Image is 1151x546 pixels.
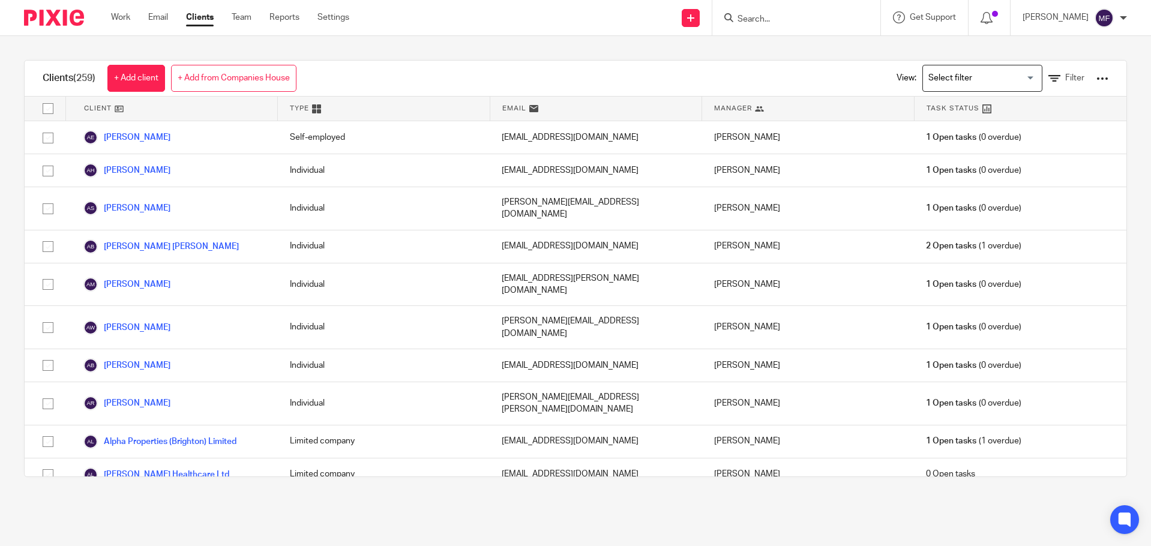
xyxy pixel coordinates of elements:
[490,382,702,425] div: [PERSON_NAME][EMAIL_ADDRESS][PERSON_NAME][DOMAIN_NAME]
[83,130,170,145] a: [PERSON_NAME]
[278,154,490,187] div: Individual
[736,14,844,25] input: Search
[83,201,98,215] img: svg%3E
[278,425,490,458] div: Limited company
[83,434,98,449] img: svg%3E
[926,359,976,371] span: 1 Open tasks
[490,230,702,263] div: [EMAIL_ADDRESS][DOMAIN_NAME]
[926,164,1021,176] span: (0 overdue)
[910,13,956,22] span: Get Support
[702,425,915,458] div: [PERSON_NAME]
[83,239,98,254] img: svg%3E
[926,321,976,333] span: 1 Open tasks
[926,435,1021,447] span: (1 overdue)
[702,458,915,491] div: [PERSON_NAME]
[148,11,168,23] a: Email
[922,65,1042,92] div: Search for option
[83,434,236,449] a: Alpha Properties (Brighton) Limited
[83,201,170,215] a: [PERSON_NAME]
[269,11,299,23] a: Reports
[107,65,165,92] a: + Add client
[927,103,979,113] span: Task Status
[278,263,490,306] div: Individual
[702,121,915,154] div: [PERSON_NAME]
[84,103,112,113] span: Client
[1023,11,1089,23] p: [PERSON_NAME]
[43,72,95,85] h1: Clients
[926,468,975,480] span: 0 Open tasks
[926,131,976,143] span: 1 Open tasks
[317,11,349,23] a: Settings
[879,61,1108,96] div: View:
[926,278,1021,290] span: (0 overdue)
[83,277,98,292] img: svg%3E
[926,435,976,447] span: 1 Open tasks
[83,277,170,292] a: [PERSON_NAME]
[926,397,1021,409] span: (0 overdue)
[232,11,251,23] a: Team
[83,467,229,482] a: [PERSON_NAME] Healthcare Ltd
[702,382,915,425] div: [PERSON_NAME]
[171,65,296,92] a: + Add from Companies House
[83,358,170,373] a: [PERSON_NAME]
[926,202,976,214] span: 1 Open tasks
[502,103,526,113] span: Email
[926,202,1021,214] span: (0 overdue)
[714,103,752,113] span: Manager
[111,11,130,23] a: Work
[278,458,490,491] div: Limited company
[702,263,915,306] div: [PERSON_NAME]
[926,240,1021,252] span: (1 overdue)
[926,359,1021,371] span: (0 overdue)
[702,230,915,263] div: [PERSON_NAME]
[702,306,915,349] div: [PERSON_NAME]
[278,382,490,425] div: Individual
[83,467,98,482] img: svg%3E
[83,163,170,178] a: [PERSON_NAME]
[83,320,98,335] img: svg%3E
[83,396,98,410] img: svg%3E
[926,240,976,252] span: 2 Open tasks
[278,187,490,230] div: Individual
[926,278,976,290] span: 1 Open tasks
[83,358,98,373] img: svg%3E
[83,130,98,145] img: svg%3E
[186,11,214,23] a: Clients
[490,306,702,349] div: [PERSON_NAME][EMAIL_ADDRESS][DOMAIN_NAME]
[490,154,702,187] div: [EMAIL_ADDRESS][DOMAIN_NAME]
[926,164,976,176] span: 1 Open tasks
[490,349,702,382] div: [EMAIL_ADDRESS][DOMAIN_NAME]
[926,131,1021,143] span: (0 overdue)
[490,121,702,154] div: [EMAIL_ADDRESS][DOMAIN_NAME]
[83,320,170,335] a: [PERSON_NAME]
[73,73,95,83] span: (259)
[702,349,915,382] div: [PERSON_NAME]
[83,163,98,178] img: svg%3E
[278,230,490,263] div: Individual
[702,154,915,187] div: [PERSON_NAME]
[83,396,170,410] a: [PERSON_NAME]
[924,68,1035,89] input: Search for option
[490,187,702,230] div: [PERSON_NAME][EMAIL_ADDRESS][DOMAIN_NAME]
[83,239,239,254] a: [PERSON_NAME] [PERSON_NAME]
[926,321,1021,333] span: (0 overdue)
[1065,74,1084,82] span: Filter
[926,397,976,409] span: 1 Open tasks
[278,121,490,154] div: Self-employed
[290,103,309,113] span: Type
[490,263,702,306] div: [EMAIL_ADDRESS][PERSON_NAME][DOMAIN_NAME]
[490,458,702,491] div: [EMAIL_ADDRESS][DOMAIN_NAME]
[490,425,702,458] div: [EMAIL_ADDRESS][DOMAIN_NAME]
[278,349,490,382] div: Individual
[1095,8,1114,28] img: svg%3E
[24,10,84,26] img: Pixie
[278,306,490,349] div: Individual
[702,187,915,230] div: [PERSON_NAME]
[37,97,59,120] input: Select all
